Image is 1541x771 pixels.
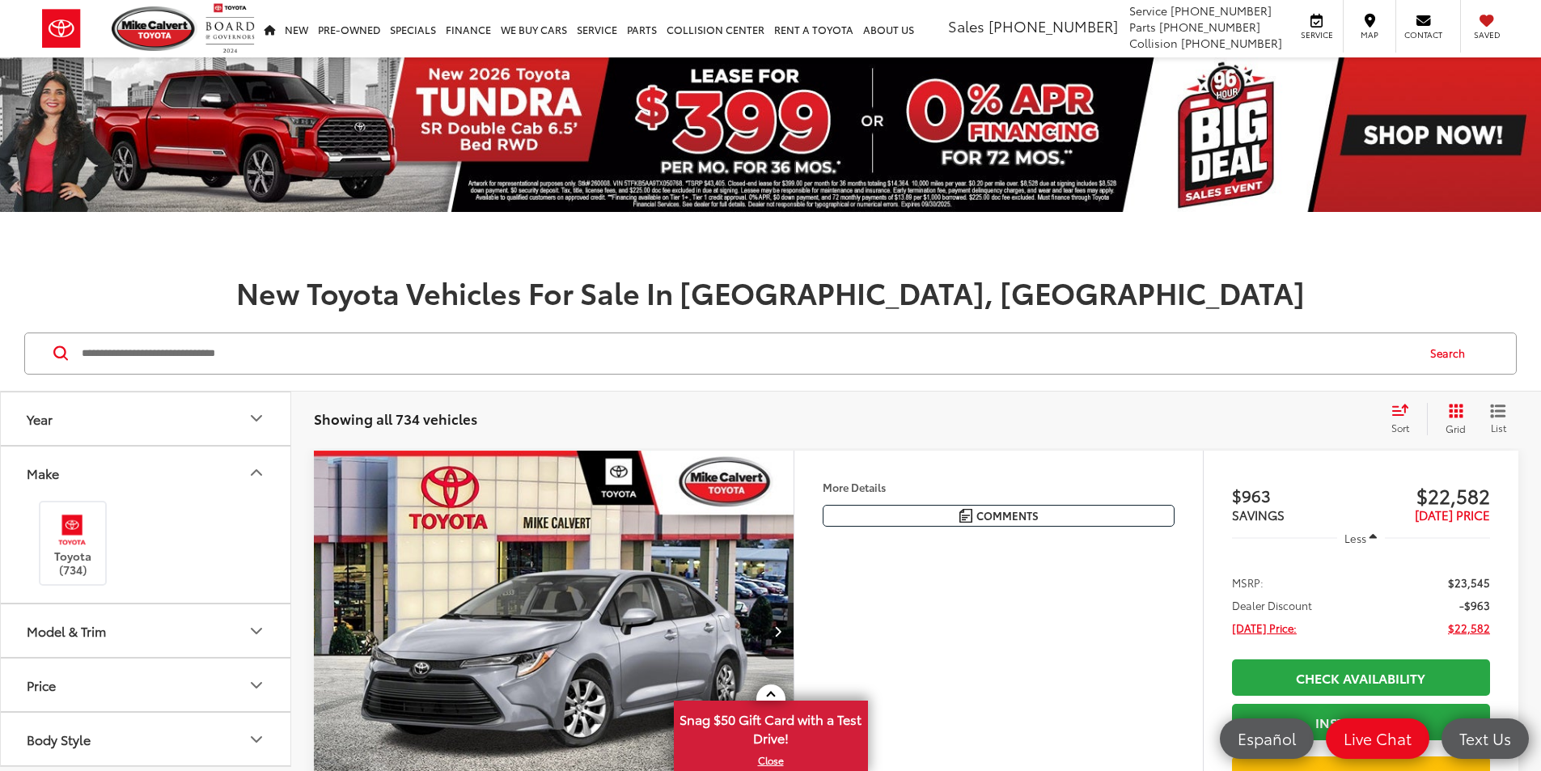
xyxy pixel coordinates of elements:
a: Español [1220,718,1314,759]
div: Year [27,411,53,426]
span: $23,545 [1448,574,1490,591]
input: Search by Make, Model, or Keyword [80,334,1415,373]
button: MakeMake [1,447,292,499]
span: Collision [1129,35,1178,51]
button: List View [1478,403,1518,435]
h4: More Details [823,481,1175,493]
a: Check Availability [1232,659,1490,696]
div: Body Style [247,730,266,749]
a: Instant Deal [1232,704,1490,740]
img: Mike Calvert Toyota in Houston, TX) [50,510,95,549]
button: Less [1337,523,1386,553]
div: Model & Trim [247,621,266,641]
img: Mike Calvert Toyota [112,6,197,51]
span: Service [1298,29,1335,40]
button: PricePrice [1,659,292,711]
span: Dealer Discount [1232,597,1312,613]
span: Text Us [1451,728,1519,748]
div: Price [247,676,266,695]
div: Year [247,409,266,428]
span: List [1490,421,1506,434]
div: Make [247,463,266,482]
span: -$963 [1459,597,1490,613]
span: [PHONE_NUMBER] [1171,2,1272,19]
span: Parts [1129,19,1156,35]
button: Select sort value [1383,403,1427,435]
span: [DATE] PRICE [1415,506,1490,523]
span: Service [1129,2,1167,19]
div: Make [27,465,59,481]
span: SAVINGS [1232,506,1285,523]
span: [PHONE_NUMBER] [1159,19,1260,35]
span: Snag $50 Gift Card with a Test Drive! [675,702,866,752]
button: Model & TrimModel & Trim [1,604,292,657]
span: [PHONE_NUMBER] [1181,35,1282,51]
span: [PHONE_NUMBER] [989,15,1118,36]
span: MSRP: [1232,574,1264,591]
span: [DATE] Price: [1232,620,1297,636]
button: Search [1415,333,1488,374]
span: Comments [976,508,1039,523]
span: Contact [1404,29,1442,40]
span: Live Chat [1336,728,1420,748]
span: Showing all 734 vehicles [314,409,477,428]
span: Saved [1469,29,1505,40]
button: Grid View [1427,403,1478,435]
span: Map [1352,29,1387,40]
div: Price [27,677,56,693]
div: Body Style [27,731,91,747]
button: YearYear [1,392,292,445]
button: Next image [761,603,794,659]
a: Text Us [1442,718,1529,759]
span: $963 [1232,483,1361,507]
span: Grid [1446,422,1466,435]
div: Model & Trim [27,623,106,638]
a: Live Chat [1326,718,1429,759]
span: $22,582 [1448,620,1490,636]
button: Body StyleBody Style [1,713,292,765]
img: Comments [959,509,972,523]
span: Sort [1391,421,1409,434]
span: Less [1344,531,1366,545]
button: Comments [823,505,1175,527]
span: $22,582 [1361,483,1490,507]
span: Español [1230,728,1304,748]
label: Toyota (734) [40,510,106,576]
span: Sales [948,15,984,36]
